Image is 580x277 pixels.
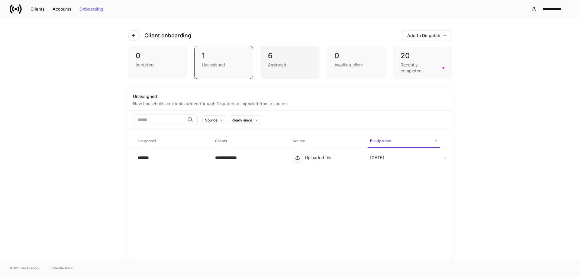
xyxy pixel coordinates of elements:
[138,138,156,144] h6: Household
[268,51,312,61] div: 6
[49,4,76,14] button: Accounts
[202,115,226,125] button: Source
[268,62,286,68] div: Assigned
[194,46,253,79] div: 1Unassigned
[136,62,154,68] div: Imported
[231,117,252,123] div: Ready since
[401,51,444,61] div: 20
[135,135,208,147] span: Household
[370,155,384,161] p: [DATE]
[133,93,447,99] div: Unassigned
[10,266,39,270] span: © 2025 OneAdvisory
[205,117,217,123] div: Source
[215,138,227,144] h6: Clients
[402,30,452,41] button: Add to Dispatch
[128,46,187,79] div: 0Imported
[334,51,378,61] div: 0
[202,62,225,68] div: Unassigned
[260,46,319,79] div: 6Assigned
[133,99,447,107] div: New households or clients added through Dispatch or imported from a source.
[327,46,386,79] div: 0Awaiting client
[53,7,72,11] div: Accounts
[305,155,360,161] div: Uploaded file
[79,7,103,11] div: Onboarding
[27,4,49,14] button: Clients
[407,33,447,38] div: Add to Dispatch
[293,138,305,144] h6: Source
[229,115,261,125] button: Ready since
[334,62,363,68] div: Awaiting client
[144,32,191,39] h4: Client onboarding
[76,4,107,14] button: Onboarding
[368,135,440,148] span: Ready since
[370,138,391,143] h6: Ready since
[51,266,74,270] a: Data Disclaimer
[31,7,45,11] div: Clients
[202,51,246,61] div: 1
[401,62,439,74] div: Recently completed
[213,135,285,147] span: Clients
[393,46,452,79] div: 20Recently completed
[136,51,179,61] div: 0
[290,135,363,147] span: Source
